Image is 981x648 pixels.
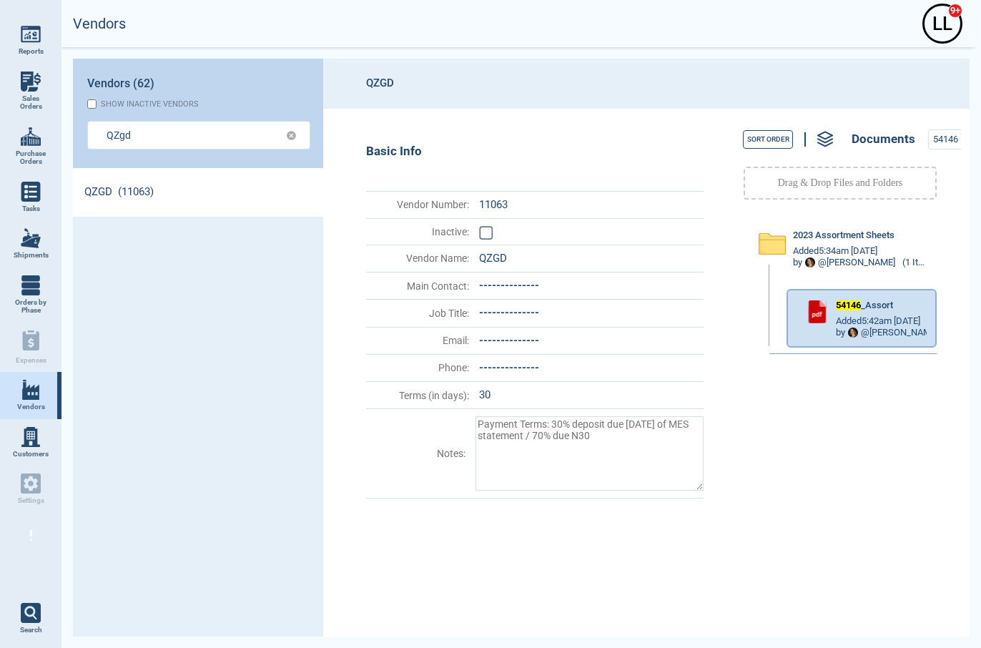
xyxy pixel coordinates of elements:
img: menu_icon [21,228,41,248]
span: Reports [19,47,44,56]
span: Search [20,626,42,634]
span: Vendor Name : [368,252,469,264]
p: Drag & Drop Files and Folders [778,176,903,190]
span: QZGD [479,252,507,265]
div: Show inactive vendors [101,99,199,109]
span: Notes : [368,448,465,459]
img: menu_icon [21,182,41,202]
img: menu_icon [21,427,41,447]
a: QZGD (11063) [73,168,323,217]
span: Purchase Orders [11,149,50,166]
img: Avatar [805,257,815,267]
span: Orders by Phase [11,298,50,315]
span: Main Contact : [368,280,469,292]
span: Documents [852,132,915,147]
span: Phone : [368,362,469,373]
span: -------------- [479,334,539,347]
button: Sort Order [743,130,793,149]
textarea: Payment Terms: 30% deposit due [DATE] of MES statement / 70% due N30 [475,416,704,491]
div: by @ [PERSON_NAME] [836,328,927,338]
span: 30 [479,388,490,401]
span: Terms (in days) : [368,390,469,401]
span: -------------- [479,279,539,292]
span: Added 5:42am [DATE] [836,316,920,327]
span: Sales Orders [11,94,50,111]
img: menu_icon [21,380,41,400]
span: Added 5:34am [DATE] [793,246,877,257]
span: 11063 [479,198,508,211]
input: Search [107,124,269,145]
header: QZGD [323,59,970,109]
img: menu_icon [21,72,41,92]
span: -------------- [479,306,539,319]
span: Vendors [17,403,45,411]
div: by @ [PERSON_NAME] [793,257,895,268]
div: grid [73,168,323,637]
h2: Vendors [73,16,126,32]
span: Vendor Number : [368,199,469,210]
span: Shipments [14,251,49,260]
div: (1 Item, 444 KB) [902,257,927,269]
div: Basic Info [366,144,704,159]
mark: 54146 [836,300,861,310]
img: menu_icon [21,275,41,295]
span: -------------- [479,361,539,374]
img: menu_icon [21,127,41,147]
span: Job Title : [368,308,469,319]
span: _Assort [836,300,893,311]
img: Avatar [848,328,858,338]
span: 9+ [948,4,962,18]
img: pdf [806,300,829,323]
span: Vendors (62) [87,77,154,90]
span: 2023 Assortment Sheets [793,230,894,241]
span: Email : [368,335,469,346]
span: Customers [13,450,49,458]
span: Tasks [22,205,40,213]
img: menu_icon [21,24,41,44]
div: L L [925,6,960,41]
span: Inactive : [368,226,469,237]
